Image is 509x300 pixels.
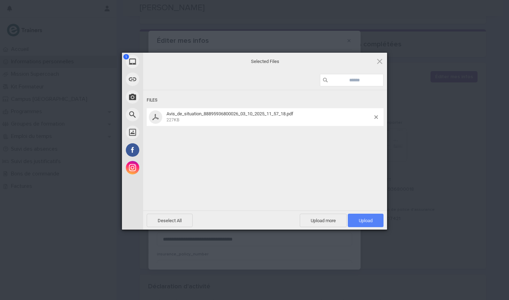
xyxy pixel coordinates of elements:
[359,218,373,223] span: Upload
[164,111,374,123] span: Avis_de_situation_88895936800026_03_10_2025_11_57_18.pdf
[166,117,179,122] span: 227KB
[123,54,129,59] span: 1
[122,53,207,70] div: My Device
[166,111,293,116] span: Avis_de_situation_88895936800026_03_10_2025_11_57_18.pdf
[348,214,384,227] span: Upload
[376,57,384,65] span: Click here or hit ESC to close picker
[122,141,207,159] div: Facebook
[122,70,207,88] div: Link (URL)
[194,58,336,65] span: Selected Files
[122,106,207,123] div: Web Search
[122,159,207,177] div: Instagram
[122,123,207,141] div: Unsplash
[147,214,193,227] span: Deselect All
[300,214,347,227] span: Upload more
[147,94,384,107] div: Files
[122,88,207,106] div: Take Photo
